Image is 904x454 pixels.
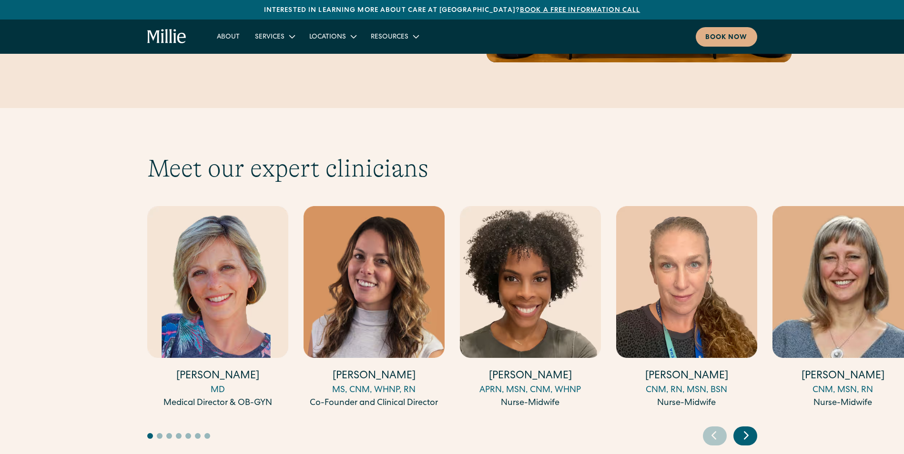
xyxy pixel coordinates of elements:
[157,433,163,439] button: Go to slide 2
[309,32,346,42] div: Locations
[147,369,288,384] h4: [PERSON_NAME]
[147,206,288,411] div: 1 / 16
[304,206,445,410] a: [PERSON_NAME]MS, CNM, WHNP, RNCo-Founder and Clinical Director
[147,154,757,183] h2: Meet our expert clinicians
[147,384,288,397] div: MD
[616,369,757,384] h4: [PERSON_NAME]
[733,426,757,445] div: Next slide
[304,206,445,411] div: 2 / 16
[209,29,247,44] a: About
[147,397,288,410] div: Medical Director & OB-GYN
[176,433,182,439] button: Go to slide 4
[520,7,640,14] a: Book a free information call
[304,397,445,410] div: Co-Founder and Clinical Director
[147,29,187,44] a: home
[460,397,601,410] div: Nurse-Midwife
[460,369,601,384] h4: [PERSON_NAME]
[255,32,284,42] div: Services
[302,29,363,44] div: Locations
[616,206,757,410] a: [PERSON_NAME]CNM, RN, MSN, BSNNurse-Midwife
[147,206,288,410] a: [PERSON_NAME]MDMedical Director & OB-GYN
[371,32,408,42] div: Resources
[616,397,757,410] div: Nurse-Midwife
[460,384,601,397] div: APRN, MSN, CNM, WHNP
[705,33,748,43] div: Book now
[304,384,445,397] div: MS, CNM, WHNP, RN
[363,29,426,44] div: Resources
[696,27,757,47] a: Book now
[616,384,757,397] div: CNM, RN, MSN, BSN
[616,206,757,411] div: 4 / 16
[185,433,191,439] button: Go to slide 5
[304,369,445,384] h4: [PERSON_NAME]
[703,426,727,445] div: Previous slide
[147,433,153,439] button: Go to slide 1
[195,433,201,439] button: Go to slide 6
[247,29,302,44] div: Services
[166,433,172,439] button: Go to slide 3
[204,433,210,439] button: Go to slide 7
[460,206,601,411] div: 3 / 16
[460,206,601,410] a: [PERSON_NAME]APRN, MSN, CNM, WHNPNurse-Midwife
